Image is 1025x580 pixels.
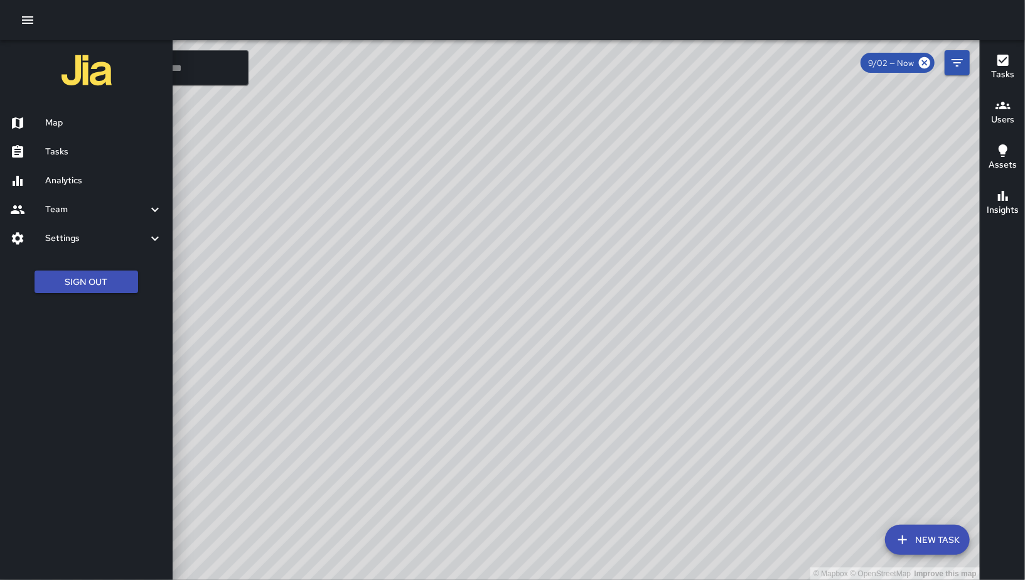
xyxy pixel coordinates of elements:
img: jia-logo [62,45,112,95]
h6: Tasks [45,145,163,159]
h6: Insights [987,203,1019,217]
h6: Settings [45,232,148,245]
h6: Assets [989,158,1017,172]
button: Sign Out [35,271,138,294]
h6: Analytics [45,174,163,188]
button: New Task [885,525,970,555]
h6: Users [991,113,1014,127]
h6: Tasks [991,68,1014,82]
h6: Team [45,203,148,217]
h6: Map [45,116,163,130]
